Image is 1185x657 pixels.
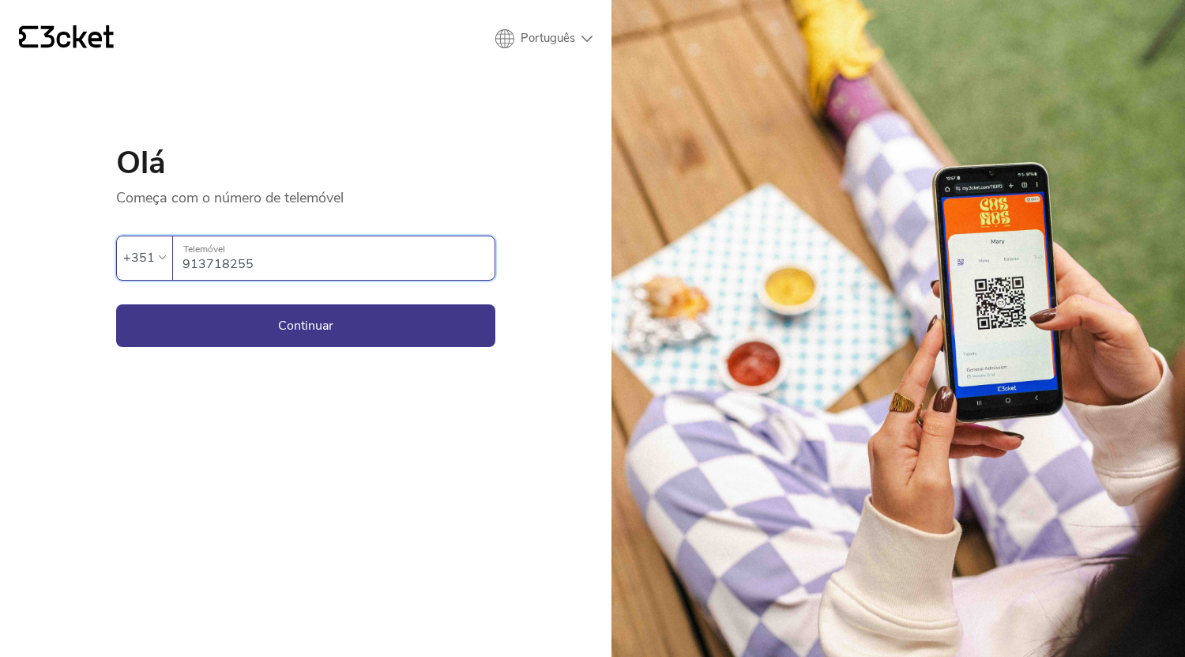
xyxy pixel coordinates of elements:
[116,304,495,347] button: Continuar
[173,236,495,262] label: Telemóvel
[116,147,495,179] h1: Olá
[19,26,38,48] g: {' '}
[123,246,155,270] div: +351
[116,179,495,207] p: Começa com o número de telemóvel
[19,25,114,52] a: {' '}
[182,236,495,280] input: Telemóvel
